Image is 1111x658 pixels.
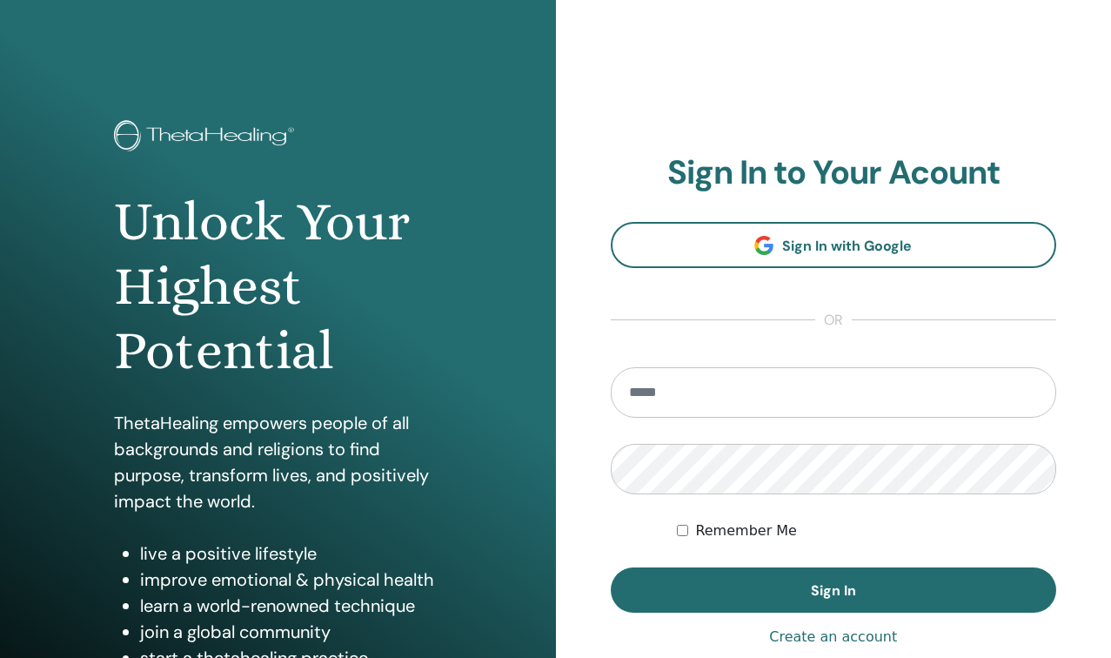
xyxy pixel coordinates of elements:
li: learn a world-renowned technique [140,593,441,619]
h2: Sign In to Your Acount [611,153,1057,193]
p: ThetaHealing empowers people of all backgrounds and religions to find purpose, transform lives, a... [114,410,441,514]
li: live a positive lifestyle [140,540,441,567]
button: Sign In [611,567,1057,613]
li: improve emotional & physical health [140,567,441,593]
li: join a global community [140,619,441,645]
div: Keep me authenticated indefinitely or until I manually logout [677,520,1056,541]
h1: Unlock Your Highest Potential [114,190,441,384]
span: Sign In [811,581,856,600]
span: or [815,310,852,331]
a: Create an account [769,627,897,648]
span: Sign In with Google [782,237,912,255]
a: Sign In with Google [611,222,1057,268]
label: Remember Me [695,520,797,541]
